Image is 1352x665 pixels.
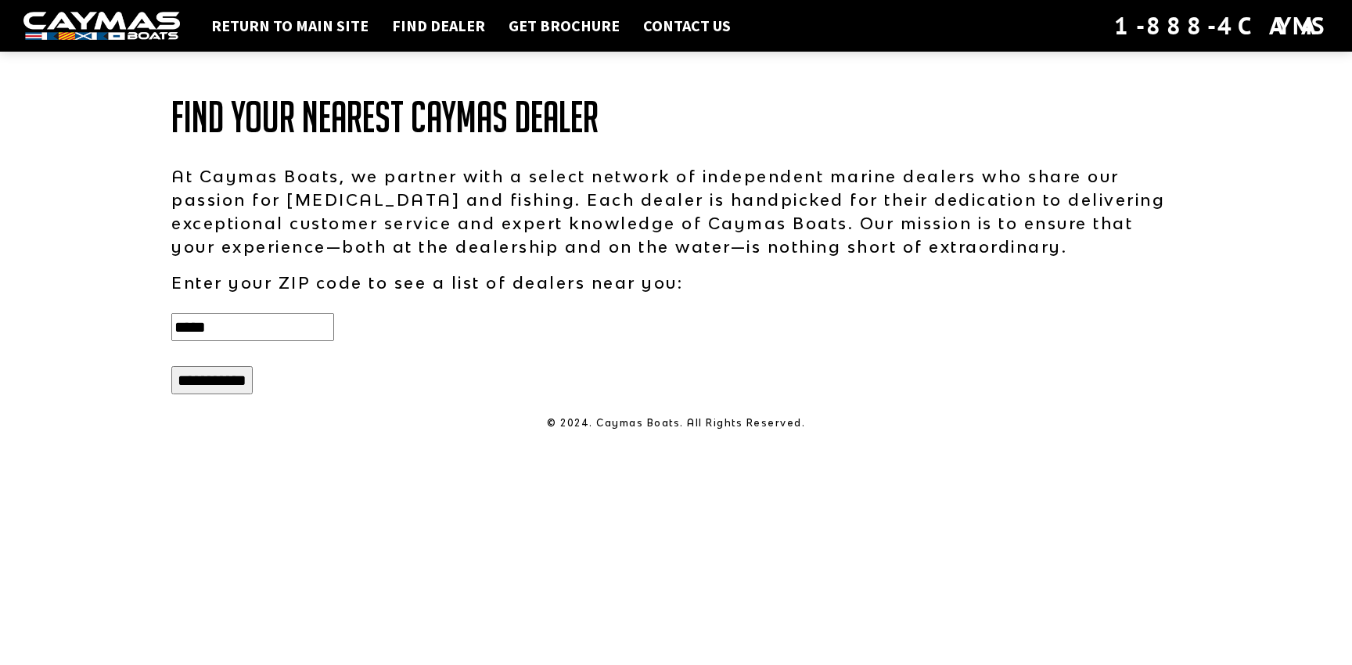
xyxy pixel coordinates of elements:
h1: Find Your Nearest Caymas Dealer [171,94,1181,141]
div: 1-888-4CAYMAS [1114,9,1329,43]
p: At Caymas Boats, we partner with a select network of independent marine dealers who share our pas... [171,164,1181,258]
img: white-logo-c9c8dbefe5ff5ceceb0f0178aa75bf4bb51f6bca0971e226c86eb53dfe498488.png [23,12,180,41]
a: Contact Us [635,16,739,36]
p: Enter your ZIP code to see a list of dealers near you: [171,271,1181,294]
p: © 2024. Caymas Boats. All Rights Reserved. [171,416,1181,430]
a: Return to main site [203,16,376,36]
a: Get Brochure [501,16,627,36]
a: Find Dealer [384,16,493,36]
